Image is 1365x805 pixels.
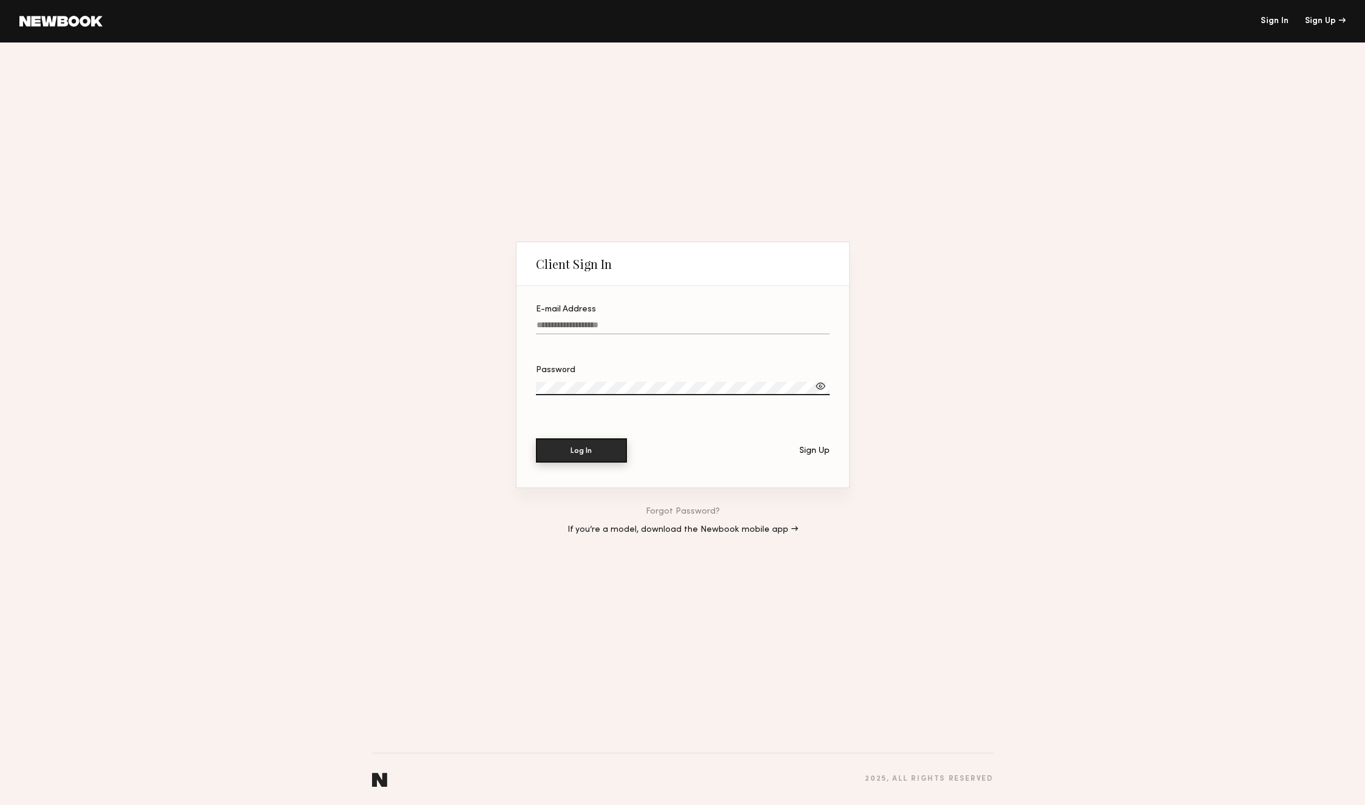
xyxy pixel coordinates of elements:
[567,526,798,534] a: If you’re a model, download the Newbook mobile app →
[536,366,830,375] div: Password
[799,447,830,455] div: Sign Up
[646,508,720,516] a: Forgot Password?
[1261,17,1289,25] a: Sign In
[536,257,612,271] div: Client Sign In
[536,305,830,314] div: E-mail Address
[536,438,627,463] button: Log In
[865,775,993,783] div: 2025 , all rights reserved
[1305,17,1346,25] div: Sign Up
[536,382,830,395] input: Password
[536,321,830,335] input: E-mail Address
